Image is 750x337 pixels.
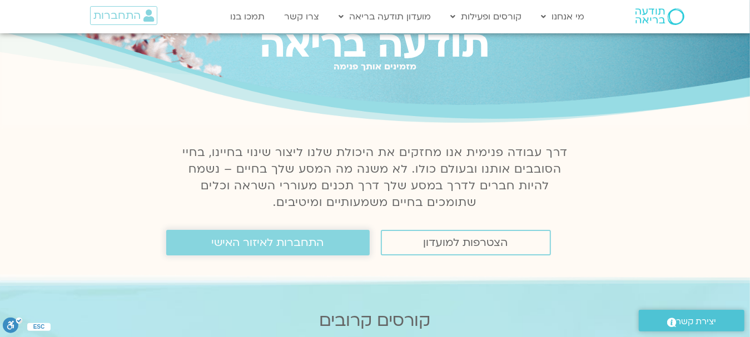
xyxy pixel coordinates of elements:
[381,230,551,255] a: הצטרפות למועדון
[677,314,717,329] span: יצירת קשר
[176,144,574,211] p: דרך עבודה פנימית אנו מחזקים את היכולת שלנו ליצור שינוי בחיינו, בחיי הסובבים אותנו ובעולם כולו. לא...
[334,6,437,27] a: מועדון תודעה בריאה
[536,6,590,27] a: מי אנחנו
[225,6,271,27] a: תמכו בנו
[639,310,744,331] a: יצירת קשר
[212,237,324,249] span: התחברות לאיזור האישי
[90,6,157,25] a: התחברות
[166,230,370,255] a: התחברות לאיזור האישי
[279,6,325,27] a: צרו קשר
[424,237,508,249] span: הצטרפות למועדון
[445,6,528,27] a: קורסים ופעילות
[29,311,722,330] h2: קורסים קרובים
[93,9,141,22] span: התחברות
[635,8,684,25] img: תודעה בריאה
